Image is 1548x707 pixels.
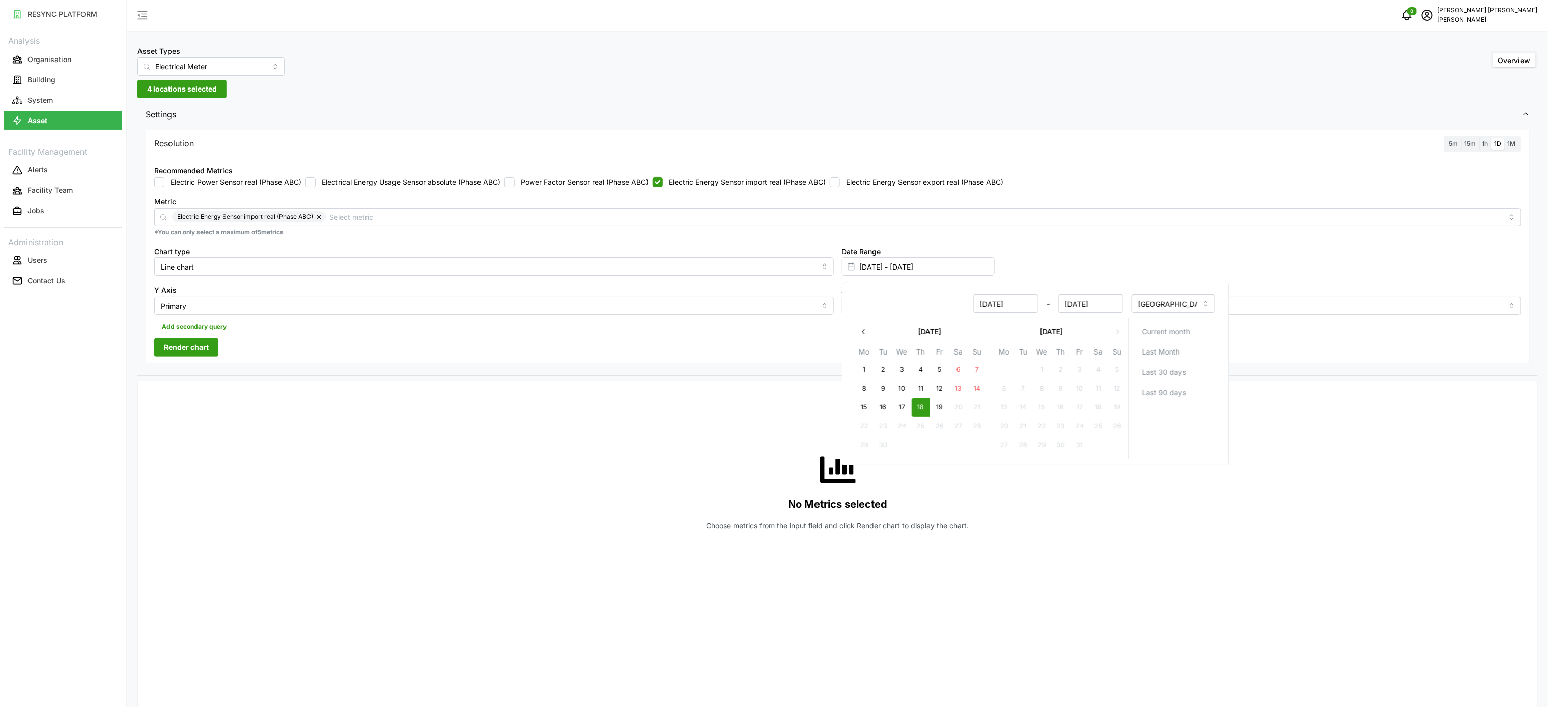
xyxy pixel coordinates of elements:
[930,379,948,398] button: 12 September 2025
[27,185,73,195] p: Facility Team
[1397,5,1417,25] button: notifications
[4,110,122,131] a: Asset
[1089,417,1107,435] button: 25 October 2025
[27,205,44,216] p: Jobs
[663,177,826,187] label: Electric Energy Sensor import real (Phase ABC)
[154,228,1521,237] p: *You can only select a maximum of 5 metrics
[1089,398,1107,417] button: 18 October 2025
[1014,436,1032,454] button: 28 October 2025
[1142,384,1186,401] span: Last 90 days
[1070,436,1088,454] button: 31 October 2025
[892,398,911,417] button: 17 September 2025
[27,75,55,85] p: Building
[949,361,967,379] button: 6 September 2025
[873,322,987,341] button: [DATE]
[930,398,948,417] button: 19 September 2025
[968,379,986,398] button: 14 September 2025
[842,246,881,257] label: Date Range
[4,160,122,181] a: Alerts
[892,361,911,379] button: 3 September 2025
[1108,398,1126,417] button: 19 October 2025
[892,379,911,398] button: 10 September 2025
[930,361,948,379] button: 5 September 2025
[177,211,314,222] span: Electric Energy Sensor import real (Phase ABC)
[1108,346,1127,361] th: Su
[1032,361,1051,379] button: 1 October 2025
[995,436,1013,454] button: 27 October 2025
[968,398,986,417] button: 21 September 2025
[1495,140,1502,148] span: 1D
[1014,346,1032,361] th: Tu
[1089,379,1107,398] button: 11 October 2025
[1438,6,1538,15] p: [PERSON_NAME] [PERSON_NAME]
[1411,8,1414,15] span: 0
[874,398,892,417] button: 16 September 2025
[1032,379,1051,398] button: 8 October 2025
[949,379,967,398] button: 13 September 2025
[1142,323,1190,340] span: Current month
[1498,56,1531,65] span: Overview
[146,102,1522,127] span: Settings
[154,257,834,276] input: Select chart type
[1089,346,1108,361] th: Sa
[1132,322,1216,341] button: Current month
[1142,364,1186,381] span: Last 30 days
[911,398,930,417] button: 18 September 2025
[154,196,176,208] label: Metric
[1449,140,1458,148] span: 5m
[911,379,930,398] button: 11 September 2025
[27,255,47,266] p: Users
[1032,417,1051,435] button: 22 October 2025
[4,161,122,180] button: Alerts
[1070,417,1088,435] button: 24 October 2025
[874,436,892,454] button: 30 September 2025
[4,4,122,24] a: RESYNC PLATFORM
[4,234,122,249] p: Administration
[27,9,97,19] p: RESYNC PLATFORM
[1482,140,1488,148] span: 1h
[855,398,873,417] button: 15 September 2025
[1051,436,1069,454] button: 30 October 2025
[707,521,969,531] p: Choose metrics from the input field and click Render chart to display the chart.
[137,102,1538,127] button: Settings
[137,46,180,57] label: Asset Types
[968,361,986,379] button: 7 September 2025
[147,80,217,98] span: 4 locations selected
[162,319,227,334] span: Add secondary query
[855,417,873,435] button: 22 September 2025
[911,346,930,361] th: Th
[1108,417,1126,435] button: 26 October 2025
[137,127,1538,376] div: Settings
[874,346,892,361] th: Tu
[4,49,122,70] a: Organisation
[4,250,122,271] a: Users
[27,95,53,105] p: System
[1032,346,1051,361] th: We
[330,211,1503,222] input: Select metric
[840,177,1003,187] label: Electric Energy Sensor export real (Phase ABC)
[1108,361,1126,379] button: 5 October 2025
[911,361,930,379] button: 4 September 2025
[788,496,887,513] p: No Metrics selected
[1108,379,1126,398] button: 12 October 2025
[154,165,233,176] div: Recommended Metrics
[1132,363,1216,381] button: Last 30 days
[874,361,892,379] button: 2 September 2025
[1014,417,1032,435] button: 21 October 2025
[164,177,301,187] label: Electric Power Sensor real (Phase ABC)
[4,272,122,290] button: Contact Us
[855,436,873,454] button: 29 September 2025
[137,80,227,98] button: 4 locations selected
[154,319,234,334] button: Add secondary query
[995,417,1013,435] button: 20 October 2025
[1051,361,1069,379] button: 2 October 2025
[164,339,209,356] span: Render chart
[4,251,122,270] button: Users
[27,54,71,65] p: Organisation
[949,346,968,361] th: Sa
[316,177,500,187] label: Electrical Energy Usage Sensor absolute (Phase ABC)
[515,177,649,187] label: Power Factor Sensor real (Phase ABC)
[1051,346,1070,361] th: Th
[154,338,218,357] button: Render chart
[856,294,1123,313] div: -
